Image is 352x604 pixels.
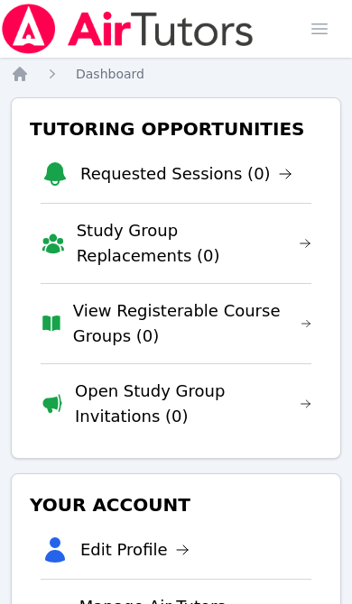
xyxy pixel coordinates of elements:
h3: Your Account [26,489,326,521]
a: Open Study Group Invitations (0) [75,379,311,429]
h3: Tutoring Opportunities [26,113,326,145]
a: Study Group Replacements (0) [77,218,311,269]
a: Requested Sessions (0) [80,161,292,187]
a: Edit Profile [80,537,190,563]
a: Dashboard [76,65,144,83]
a: View Registerable Course Groups (0) [73,298,311,349]
nav: Breadcrumb [11,65,341,83]
span: Dashboard [76,67,144,81]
